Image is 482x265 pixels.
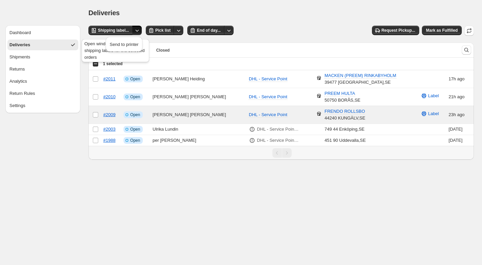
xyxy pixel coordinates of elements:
[151,124,247,135] td: Ulrika Lundin
[98,28,129,33] span: Shipping label...
[447,70,474,88] td: ago
[103,138,115,143] a: #1988
[449,94,456,99] time: Tuesday, September 16, 2025 at 11:48:58 AM
[9,102,25,109] div: Settings
[9,54,30,60] div: Shipments
[88,26,133,35] button: Shipping label...
[449,112,456,117] time: Tuesday, September 16, 2025 at 9:48:51 AM
[449,127,462,132] time: Friday, September 12, 2025 at 2:11:23 PM
[7,39,78,50] button: Deliveries
[249,112,287,117] span: DHL - Service Point
[130,138,140,143] span: Open
[449,138,462,143] time: Wednesday, September 3, 2025 at 5:25:07 AM
[187,26,224,35] button: End of day...
[7,52,78,62] button: Shipments
[9,42,30,48] div: Deliveries
[320,106,369,117] button: FRENDO ROLLSBO
[151,70,247,88] td: [PERSON_NAME] Heiding
[253,135,303,146] button: DHL - Service Point, TEMPO JACOBS MATCENTER (12.3 km)
[257,137,299,144] p: DHL - Service Point, TEMPO JACOBS MATCENTER (12.3 km)
[7,27,78,38] button: Dashboard
[9,90,35,97] div: Return Rules
[103,127,115,132] a: #2003
[447,106,474,124] td: ago
[324,72,396,86] div: 39477 [GEOGRAPHIC_DATA] , SE
[224,26,234,35] button: Other actions
[462,45,471,55] button: Search and filter results
[9,29,31,36] div: Dashboard
[324,91,355,97] span: PREEM HULTA
[130,76,140,82] span: Open
[88,9,120,17] span: Deliveries
[151,135,247,146] td: per [PERSON_NAME]
[245,74,291,84] button: DHL - Service Point
[7,88,78,99] button: Return Rules
[422,26,462,35] button: Mark as Fulfilled
[428,92,439,99] span: Label
[324,108,365,122] div: 44240 KUNGÄLV , SE
[7,64,78,75] button: Returns
[324,137,366,144] div: 451 90 Uddevalla , SE
[130,127,140,132] span: Open
[417,90,443,101] button: Label
[103,76,115,81] a: #2011
[320,88,359,99] button: PREEM HULTA
[156,48,170,53] span: Closed
[7,100,78,111] button: Settings
[174,26,183,35] button: Other actions
[426,28,458,33] span: Mark as Fulfilled
[245,109,291,120] button: DHL - Service Point
[449,76,456,81] time: Tuesday, September 16, 2025 at 3:23:16 PM
[9,78,27,85] div: Analytics
[324,126,365,133] div: 749 44 Enköping , SE
[7,76,78,87] button: Analytics
[381,28,415,33] span: Request Pickup...
[155,28,170,33] span: Pick list
[249,76,287,81] span: DHL - Service Point
[9,66,25,73] div: Returns
[130,94,140,100] span: Open
[103,94,115,99] a: #2010
[428,110,439,117] span: Label
[324,73,396,79] span: MACKEN (PREEM) RINKABYHOLM
[146,26,175,35] button: Pick list
[88,146,474,160] nav: Pagination
[324,109,365,114] span: FRENDO ROLLSBO
[151,88,247,106] td: [PERSON_NAME] [PERSON_NAME]
[324,90,360,104] div: 50750 BORÅS , SE
[447,88,474,106] td: ago
[103,61,123,67] span: 1 selected
[249,94,287,99] span: DHL - Service Point
[417,108,443,119] button: Label
[372,26,419,35] button: Request Pickup...
[151,106,247,124] td: [PERSON_NAME] [PERSON_NAME]
[103,112,115,117] a: #2009
[253,124,303,135] button: DHL - Service Point, ICA NÄRA [GEOGRAPHIC_DATA] (1.8 km)
[132,26,142,35] button: Other actions
[110,42,138,47] span: Send to printer
[320,70,400,81] button: MACKEN (PREEM) RINKABYHOLM
[245,91,291,102] button: DHL - Service Point
[197,28,220,33] span: End of day...
[257,126,299,133] p: DHL - Service Point, ICA NÄRA [GEOGRAPHIC_DATA] (1.8 km)
[130,112,140,117] span: Open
